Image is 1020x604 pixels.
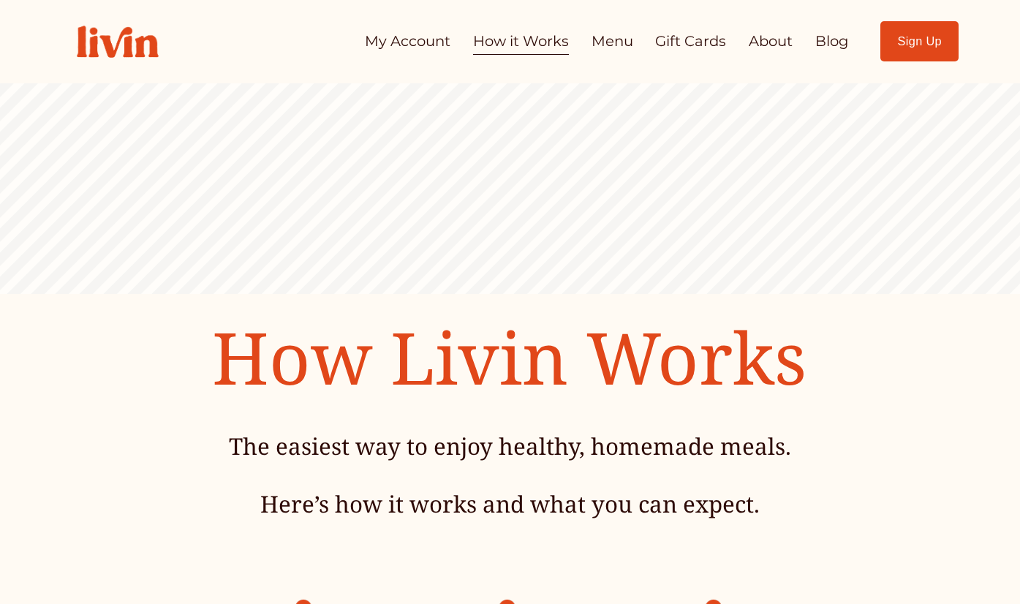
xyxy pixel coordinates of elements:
[592,27,633,56] a: Menu
[212,308,806,406] span: How Livin Works
[815,27,848,56] a: Blog
[749,27,793,56] a: About
[880,21,959,61] a: Sign Up
[473,27,569,56] a: How it Works
[137,431,883,462] h4: The easiest way to enjoy healthy, homemade meals.
[137,488,883,520] h4: Here’s how it works and what you can expect.
[61,10,174,73] img: Livin
[365,27,450,56] a: My Account
[655,27,726,56] a: Gift Cards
